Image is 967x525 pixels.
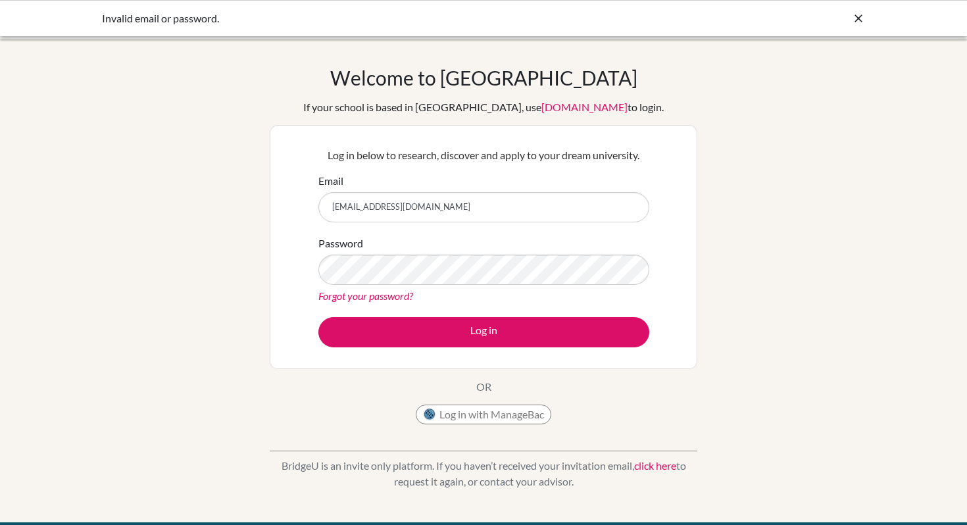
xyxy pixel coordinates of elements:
label: Email [318,173,343,189]
p: Log in below to research, discover and apply to your dream university. [318,147,649,163]
p: OR [476,379,491,395]
label: Password [318,236,363,251]
p: BridgeU is an invite only platform. If you haven’t received your invitation email, to request it ... [270,458,697,489]
a: [DOMAIN_NAME] [541,101,628,113]
button: Log in with ManageBac [416,405,551,424]
button: Log in [318,317,649,347]
div: If your school is based in [GEOGRAPHIC_DATA], use to login. [303,99,664,115]
div: Invalid email or password. [102,11,668,26]
a: Forgot your password? [318,289,413,302]
h1: Welcome to [GEOGRAPHIC_DATA] [330,66,637,89]
a: click here [634,459,676,472]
